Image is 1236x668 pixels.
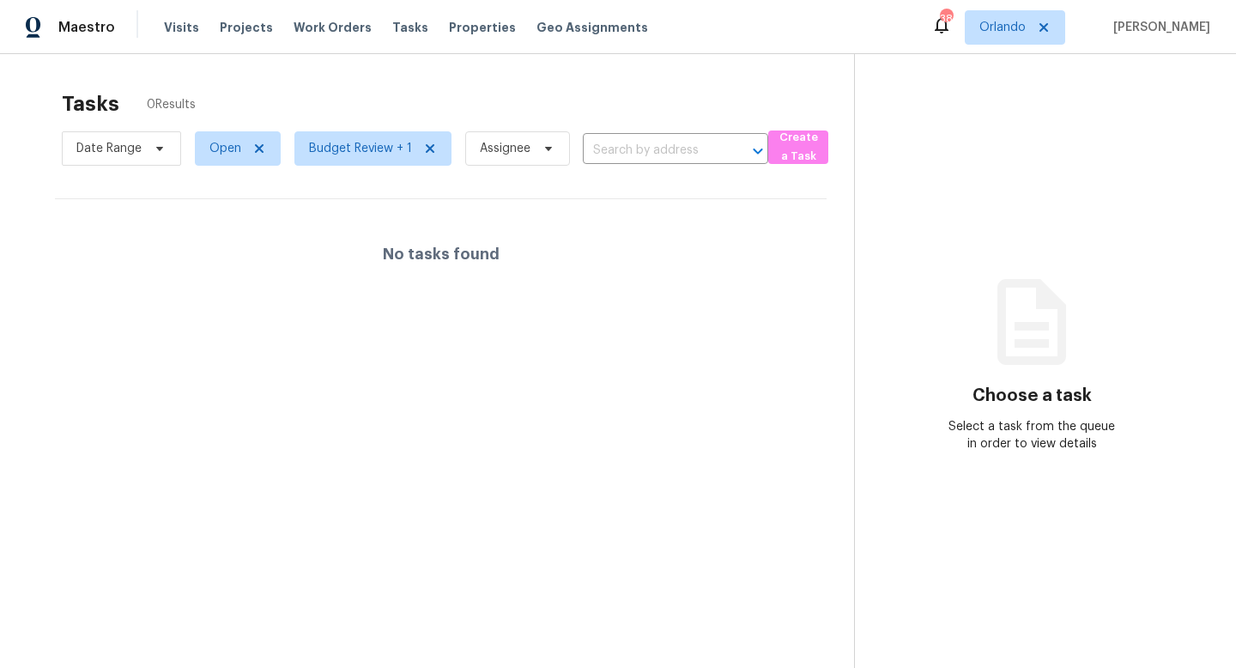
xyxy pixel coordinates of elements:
input: Search by address [583,137,720,164]
span: Visits [164,19,199,36]
div: Select a task from the queue in order to view details [943,418,1120,452]
span: 0 Results [147,96,196,113]
span: Properties [449,19,516,36]
button: Open [746,139,770,163]
span: Orlando [979,19,1026,36]
h4: No tasks found [383,246,500,263]
span: [PERSON_NAME] [1106,19,1210,36]
span: Assignee [480,140,530,157]
span: Projects [220,19,273,36]
span: Geo Assignments [536,19,648,36]
span: Open [209,140,241,157]
span: Maestro [58,19,115,36]
button: Create a Task [768,131,828,164]
div: 38 [940,10,952,27]
span: Work Orders [294,19,372,36]
h3: Choose a task [972,387,1092,404]
span: Budget Review + 1 [309,140,412,157]
span: Date Range [76,140,142,157]
span: Tasks [392,21,428,33]
h2: Tasks [62,95,119,112]
span: Create a Task [777,128,820,167]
